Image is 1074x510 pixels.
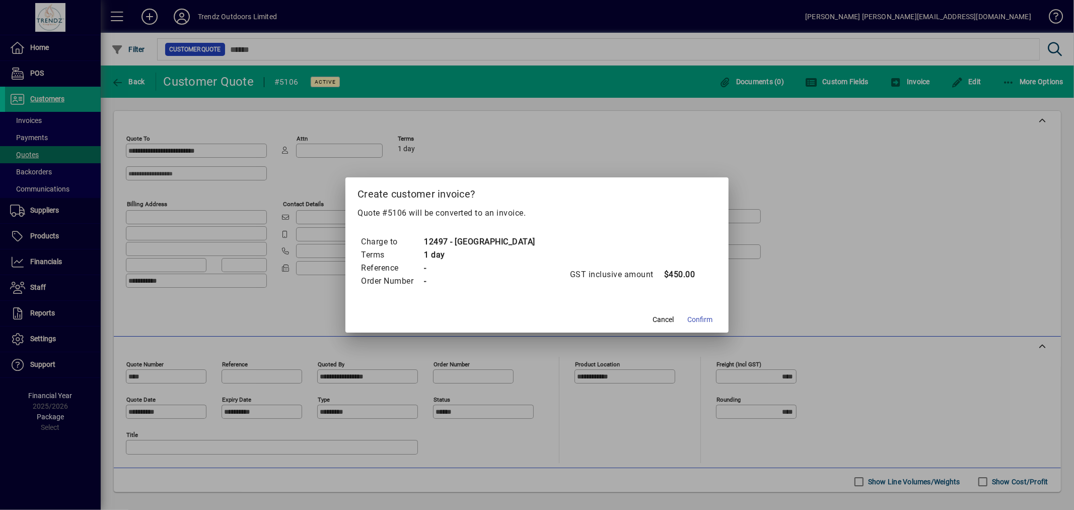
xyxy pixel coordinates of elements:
[683,310,717,329] button: Confirm
[361,262,423,275] td: Reference
[647,310,679,329] button: Cancel
[423,275,535,288] td: -
[361,248,423,262] td: Terms
[423,235,535,248] td: 12497 - [GEOGRAPHIC_DATA]
[357,207,717,219] p: Quote #5106 will be converted to an invoice.
[664,268,704,281] td: $450.00
[569,268,664,281] td: GST inclusive amount
[653,314,674,325] span: Cancel
[345,177,729,207] h2: Create customer invoice?
[687,314,712,325] span: Confirm
[423,248,535,262] td: 1 day
[361,275,423,288] td: Order Number
[361,235,423,248] td: Charge to
[423,262,535,275] td: -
